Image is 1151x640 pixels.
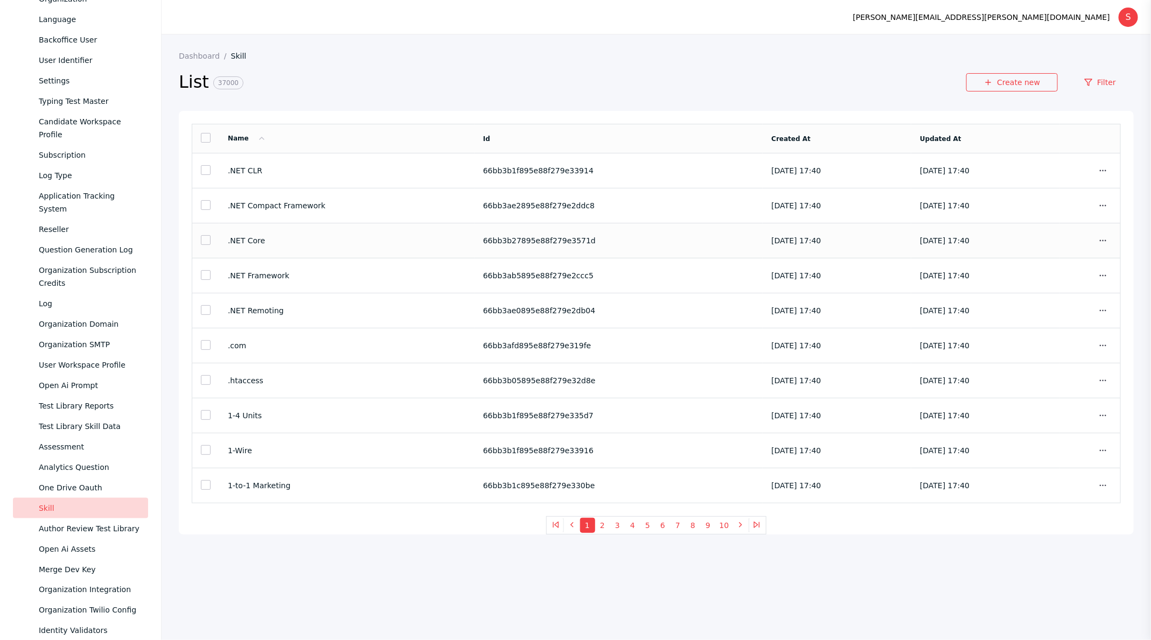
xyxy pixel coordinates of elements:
section: 66bb3b1f895e88f279e33916 [483,446,755,455]
h2: List [179,71,966,94]
div: [PERSON_NAME][EMAIL_ADDRESS][PERSON_NAME][DOMAIN_NAME] [853,11,1110,24]
span: [DATE] 17:40 [920,446,969,455]
section: 1-Wire [228,446,466,455]
div: Backoffice User [39,33,139,46]
div: Organization Twilio Config [39,604,139,617]
div: Test Library Reports [39,399,139,412]
div: Subscription [39,149,139,161]
button: 5 [640,518,655,533]
div: One Drive Oauth [39,481,139,494]
a: Id [483,135,490,143]
a: One Drive Oauth [13,477,148,498]
div: User Identifier [39,54,139,67]
section: 1-to-1 Marketing [228,481,466,490]
div: Test Library Skill Data [39,420,139,433]
section: 66bb3b1f895e88f279e335d7 [483,411,755,420]
div: Organization SMTP [39,338,139,351]
button: 1 [580,518,595,533]
a: User Identifier [13,50,148,71]
span: [DATE] 17:40 [920,271,969,280]
button: 2 [595,518,610,533]
section: 66bb3ae2895e88f279e2ddc8 [483,201,755,210]
section: .NET Core [228,236,466,245]
a: Log Type [13,165,148,186]
button: 4 [625,518,640,533]
a: Organization SMTP [13,334,148,355]
div: Assessment [39,440,139,453]
span: [DATE] 17:40 [771,411,821,420]
a: Created At [771,135,811,143]
div: User Workspace Profile [39,358,139,371]
a: Name [228,135,266,142]
span: [DATE] 17:40 [771,481,821,490]
span: [DATE] 17:40 [771,446,821,455]
span: [DATE] 17:40 [920,376,969,385]
div: Reseller [39,223,139,236]
div: Candidate Workspace Profile [39,115,139,141]
a: Reseller [13,219,148,240]
div: Language [39,13,139,26]
section: .htaccess [228,376,466,385]
span: [DATE] 17:40 [771,376,821,385]
section: 1-4 Units [228,411,466,420]
span: [DATE] 17:40 [771,271,821,280]
a: Organization Integration [13,580,148,600]
a: Skill [13,498,148,518]
a: Author Review Test Library [13,518,148,539]
div: Typing Test Master [39,95,139,108]
a: Skill [231,52,255,60]
a: Assessment [13,437,148,457]
a: Filter [1066,73,1134,92]
div: S [1119,8,1138,27]
a: Updated At [920,135,961,143]
span: [DATE] 17:40 [920,236,969,245]
div: Organization Integration [39,583,139,596]
span: [DATE] 17:40 [920,411,969,420]
a: Dashboard [179,52,231,60]
div: Analytics Question [39,461,139,474]
span: [DATE] 17:40 [920,341,969,350]
section: .NET Remoting [228,306,466,315]
span: [DATE] 17:40 [771,236,821,245]
div: Settings [39,74,139,87]
section: 66bb3b05895e88f279e32d8e [483,376,755,385]
section: 66bb3b1f895e88f279e33914 [483,166,755,175]
a: Language [13,9,148,30]
div: Organization Domain [39,318,139,330]
a: Merge Dev Key [13,559,148,580]
a: Create new [966,73,1058,92]
div: Log Type [39,169,139,182]
span: [DATE] 17:40 [920,481,969,490]
a: Test Library Skill Data [13,416,148,437]
a: Typing Test Master [13,91,148,111]
a: Backoffice User [13,30,148,50]
span: [DATE] 17:40 [771,341,821,350]
span: [DATE] 17:40 [920,306,969,315]
a: Candidate Workspace Profile [13,111,148,145]
a: Settings [13,71,148,91]
div: Identity Validators [39,624,139,637]
section: 66bb3ae0895e88f279e2db04 [483,306,755,315]
span: [DATE] 17:40 [771,306,821,315]
section: 66bb3b1c895e88f279e330be [483,481,755,490]
div: Author Review Test Library [39,522,139,535]
span: [DATE] 17:40 [771,166,821,175]
section: .NET Framework [228,271,466,280]
button: 6 [655,518,671,533]
section: 66bb3afd895e88f279e319fe [483,341,755,350]
a: User Workspace Profile [13,355,148,375]
a: Test Library Reports [13,396,148,416]
a: Subscription [13,145,148,165]
span: [DATE] 17:40 [771,201,821,210]
a: Question Generation Log [13,240,148,260]
section: .NET CLR [228,166,466,175]
span: 37000 [213,76,243,89]
a: Log [13,293,148,314]
a: Analytics Question [13,457,148,477]
div: Skill [39,502,139,515]
span: [DATE] 17:40 [920,166,969,175]
section: 66bb3ab5895e88f279e2ccc5 [483,271,755,280]
button: 8 [686,518,701,533]
a: Organization Subscription Credits [13,260,148,293]
a: Open Ai Assets [13,539,148,559]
